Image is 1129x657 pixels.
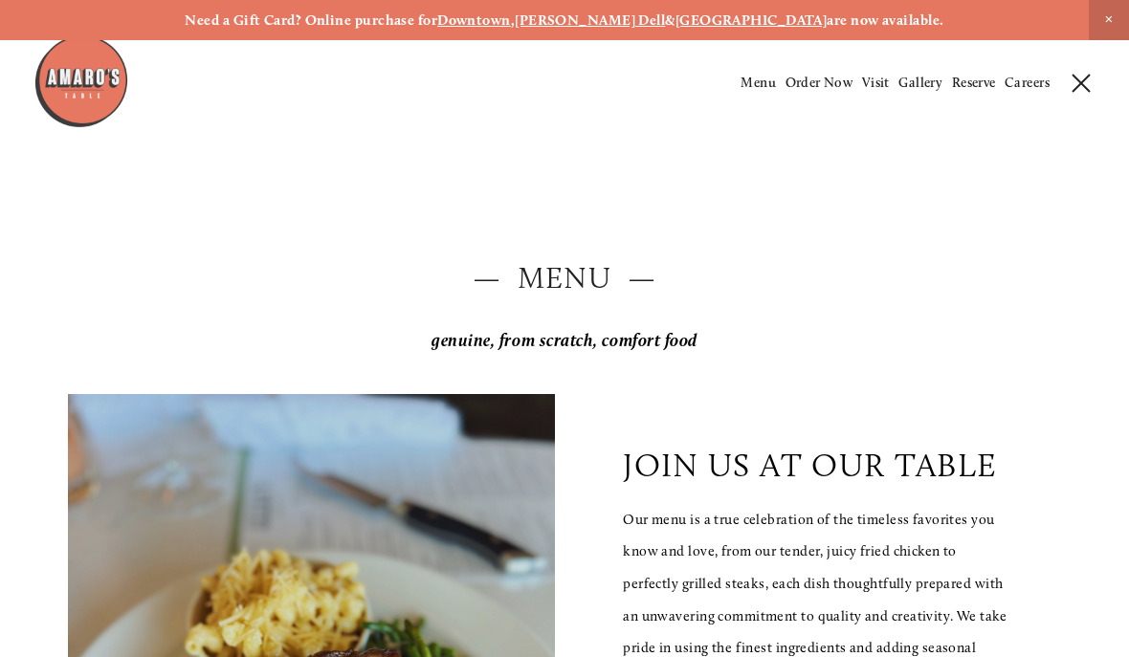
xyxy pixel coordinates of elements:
[786,75,853,91] a: Order Now
[741,75,776,91] a: Menu
[1005,75,1050,91] a: Careers
[952,75,996,91] a: Reserve
[68,257,1061,299] h2: — Menu —
[185,11,437,29] strong: Need a Gift Card? Online purchase for
[511,11,515,29] strong: ,
[665,11,675,29] strong: &
[827,11,943,29] strong: are now available.
[898,75,942,91] a: Gallery
[33,33,129,129] img: Amaro's Table
[432,330,697,351] em: genuine, from scratch, comfort food
[675,11,828,29] a: [GEOGRAPHIC_DATA]
[437,11,511,29] a: Downtown
[515,11,665,29] a: [PERSON_NAME] Dell
[862,75,890,91] a: Visit
[623,446,997,485] p: join us at our table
